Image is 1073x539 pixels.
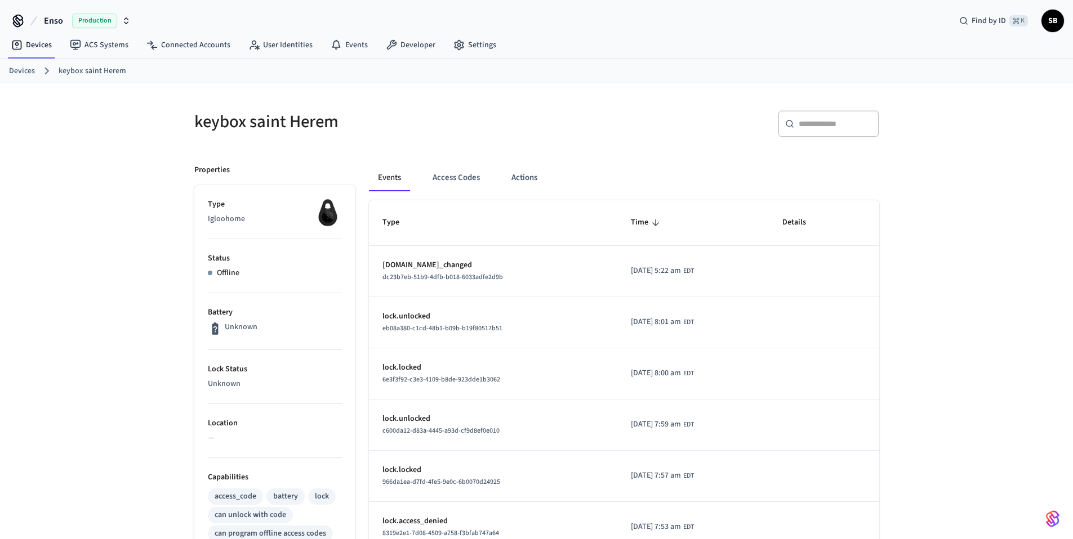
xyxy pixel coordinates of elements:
[273,491,298,502] div: battery
[631,316,694,328] div: America/Toronto
[72,14,117,28] span: Production
[683,317,694,327] span: EDT
[382,362,604,374] p: lock.locked
[631,265,681,277] span: [DATE] 5:22 am
[631,419,681,430] span: [DATE] 7:59 am
[208,213,342,225] p: Igloohome
[382,272,503,282] span: dc23b7eb-51b9-4dfb-b018-6033adfe2d9b
[208,307,342,318] p: Battery
[217,267,239,279] p: Offline
[972,15,1006,26] span: Find by ID
[382,259,604,271] p: [DOMAIN_NAME]_changed
[225,321,257,333] p: Unknown
[2,35,61,55] a: Devices
[382,426,500,435] span: c600da12-d83a-4445-a93d-cf9d8ef0e010
[382,324,502,333] span: eb08a380-c1cd-48b1-b09b-b19f80517b51
[314,199,342,227] img: igloohome_igke
[369,164,410,191] button: Events
[61,35,137,55] a: ACS Systems
[208,417,342,429] p: Location
[782,214,821,231] span: Details
[631,367,694,379] div: America/Toronto
[631,470,681,482] span: [DATE] 7:57 am
[322,35,377,55] a: Events
[208,253,342,264] p: Status
[382,214,414,231] span: Type
[950,11,1037,31] div: Find by ID⌘ K
[683,471,694,481] span: EDT
[631,521,681,533] span: [DATE] 7:53 am
[382,311,604,322] p: lock.unlocked
[315,491,329,502] div: lock
[683,369,694,379] span: EDT
[208,378,342,390] p: Unknown
[382,515,604,527] p: lock.access_denied
[1046,510,1059,528] img: SeamLogoGradient.69752ec5.svg
[1041,10,1064,32] button: SB
[239,35,322,55] a: User Identities
[382,375,500,384] span: 6e3f3f92-c3e3-4109-b8de-923dde1b3062
[208,432,342,444] p: —
[631,521,694,533] div: America/Toronto
[137,35,239,55] a: Connected Accounts
[9,65,35,77] a: Devices
[382,464,604,476] p: lock.locked
[194,110,530,133] h5: keybox saint Herem
[377,35,444,55] a: Developer
[215,491,256,502] div: access_code
[683,420,694,430] span: EDT
[424,164,489,191] button: Access Codes
[631,265,694,277] div: America/Toronto
[369,164,879,191] div: ant example
[44,14,63,28] span: Enso
[631,419,694,430] div: America/Toronto
[631,470,694,482] div: America/Toronto
[502,164,546,191] button: Actions
[631,316,681,328] span: [DATE] 8:01 am
[208,199,342,210] p: Type
[59,65,126,77] a: keybox saint Herem
[683,522,694,532] span: EDT
[444,35,505,55] a: Settings
[194,164,230,176] p: Properties
[215,509,286,521] div: can unlock with code
[631,214,663,231] span: Time
[382,477,500,487] span: 966da1ea-d7fd-4fe5-9e0c-6b0070d24925
[1009,15,1028,26] span: ⌘ K
[683,266,694,276] span: EDT
[208,363,342,375] p: Lock Status
[631,367,681,379] span: [DATE] 8:00 am
[208,471,342,483] p: Capabilities
[382,413,604,425] p: lock.unlocked
[382,528,499,538] span: 8319e2e1-7d08-4509-a758-f3bfab747a64
[1043,11,1063,31] span: SB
